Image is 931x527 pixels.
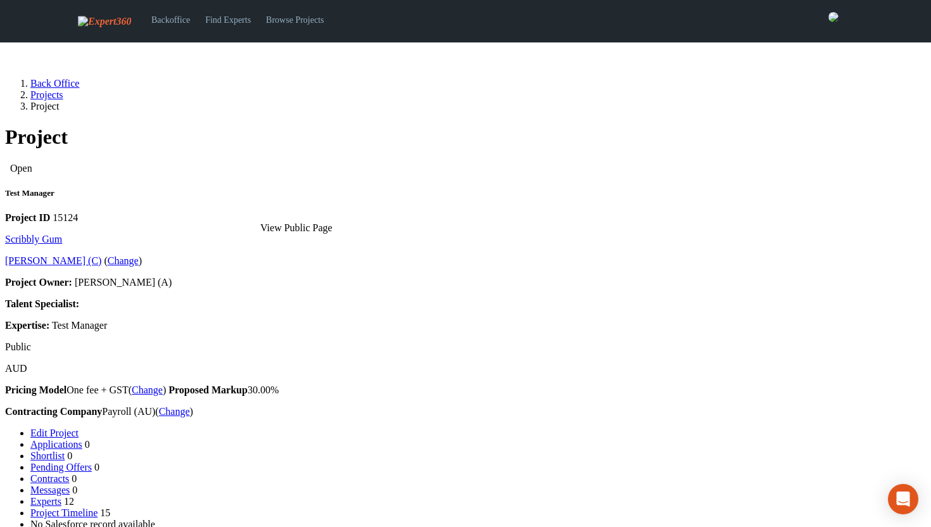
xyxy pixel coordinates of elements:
[30,101,926,112] li: Project
[5,125,926,149] h1: Project
[30,473,69,484] a: Contracts
[53,212,78,223] span: 15124
[5,277,72,288] strong: Project Owner:
[78,16,131,27] img: Expert360
[5,341,31,352] span: Public
[30,89,63,100] a: Projects
[5,255,101,266] a: [PERSON_NAME] (C)
[72,485,77,495] span: 0
[100,507,110,518] span: 15
[94,462,99,473] span: 0
[108,255,139,266] a: Change
[64,496,74,507] span: 12
[5,188,926,198] h5: Test Manager
[5,320,49,331] strong: Expertise:
[67,450,72,461] span: 0
[30,450,65,461] a: Shortlist
[30,439,82,450] a: Applications
[5,298,79,309] strong: Talent Specialist:
[30,485,70,495] a: Messages
[260,222,332,234] div: View Public Page
[30,496,61,507] a: Experts
[5,384,66,395] strong: Pricing Model
[30,507,98,518] a: Project Timeline
[30,428,79,438] a: Edit Project
[168,384,248,395] strong: Proposed Markup
[5,234,62,244] a: Scribbly Gum
[132,384,163,395] a: Change
[30,462,92,473] a: Pending Offers
[5,406,926,417] p: Payroll (AU)
[75,277,172,288] span: [PERSON_NAME] (A)
[52,320,107,331] span: Test Manager
[10,163,32,174] span: Open
[85,439,90,450] span: 0
[5,363,27,374] span: AUD
[104,255,142,266] span: ( )
[155,406,193,417] span: ( )
[129,384,167,395] span: ( )
[888,484,918,514] div: Open Intercom Messenger
[828,12,839,22] img: 0421c9a1-ac87-4857-a63f-b59ed7722763-normal.jpeg
[30,78,79,89] a: Back Office
[5,384,926,396] p: One fee + GST
[159,406,190,417] a: Change
[72,473,77,484] span: 0
[5,212,50,223] strong: Project ID
[5,406,102,417] strong: Contracting Company
[168,384,279,395] span: 30.00%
